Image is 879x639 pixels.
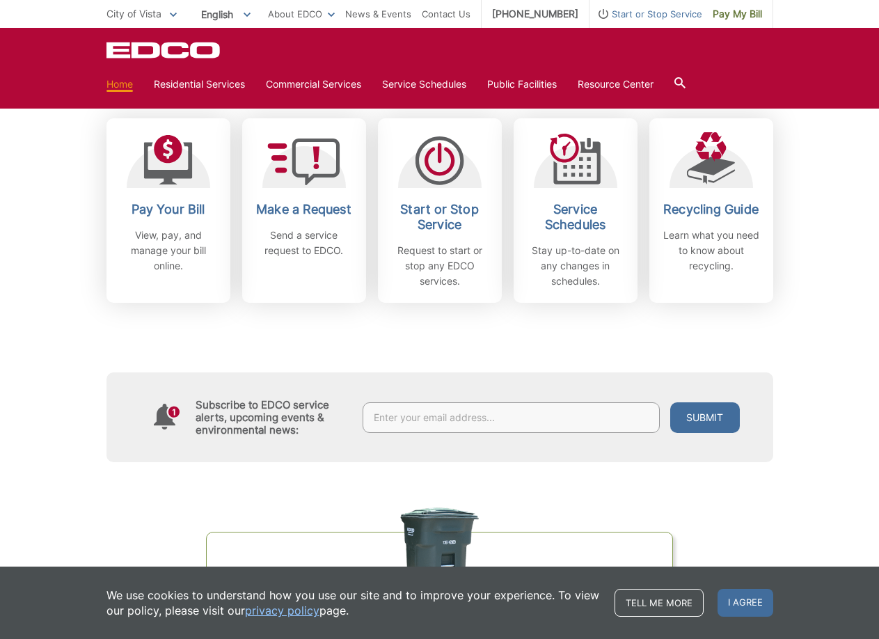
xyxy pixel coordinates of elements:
p: Request to start or stop any EDCO services. [388,243,491,289]
p: Stay up-to-date on any changes in schedules. [524,243,627,289]
a: Commercial Services [266,77,361,92]
a: Residential Services [154,77,245,92]
span: Pay My Bill [713,6,762,22]
a: Public Facilities [487,77,557,92]
a: Tell me more [615,589,704,617]
h2: Make a Request [253,202,356,217]
p: Learn what you need to know about recycling. [660,228,763,274]
a: Home [106,77,133,92]
h2: Pay Your Bill [117,202,220,217]
p: We use cookies to understand how you use our site and to improve your experience. To view our pol... [106,587,601,618]
h2: Recycling Guide [660,202,763,217]
span: I agree [718,589,773,617]
a: Contact Us [422,6,470,22]
a: Make a Request Send a service request to EDCO. [242,118,366,303]
a: News & Events [345,6,411,22]
button: Submit [670,402,740,433]
span: English [191,3,261,26]
h4: Subscribe to EDCO service alerts, upcoming events & environmental news: [196,399,349,436]
a: Pay Your Bill View, pay, and manage your bill online. [106,118,230,303]
h2: Service Schedules [524,202,627,232]
a: privacy policy [245,603,319,618]
a: About EDCO [268,6,335,22]
a: Service Schedules Stay up-to-date on any changes in schedules. [514,118,638,303]
p: Send a service request to EDCO. [253,228,356,258]
input: Enter your email address... [363,402,660,433]
a: Service Schedules [382,77,466,92]
span: City of Vista [106,8,161,19]
a: Recycling Guide Learn what you need to know about recycling. [649,118,773,303]
a: Resource Center [578,77,654,92]
p: View, pay, and manage your bill online. [117,228,220,274]
h2: Start or Stop Service [388,202,491,232]
a: EDCD logo. Return to the homepage. [106,42,222,58]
